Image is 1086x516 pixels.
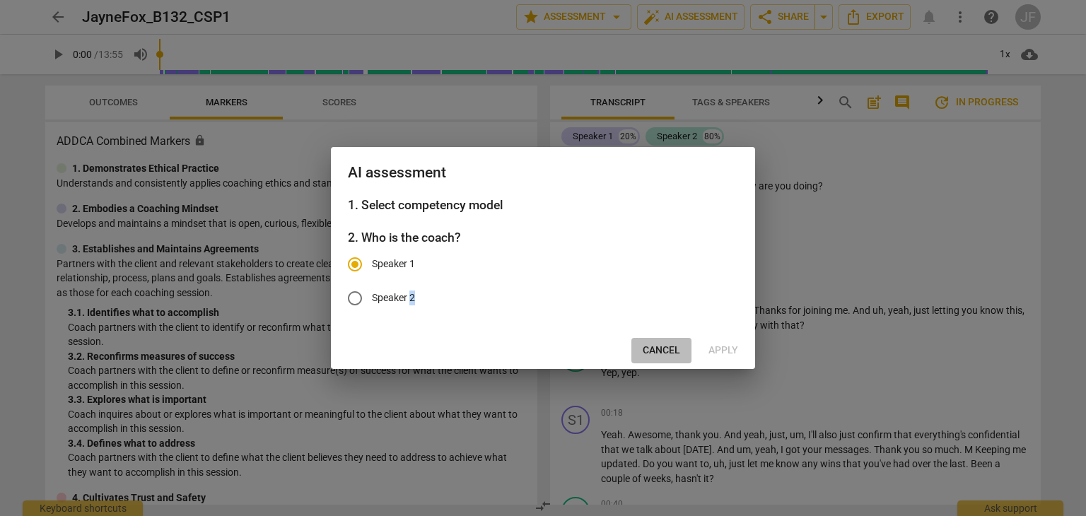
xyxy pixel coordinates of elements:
[348,228,738,247] h3: 2. Who is the coach?
[348,164,738,182] h2: AI assessment
[372,257,415,271] span: Speaker 1
[631,338,691,363] button: Cancel
[643,344,680,358] span: Cancel
[348,196,738,214] h3: 1. Select competency model
[372,291,415,305] span: Speaker 2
